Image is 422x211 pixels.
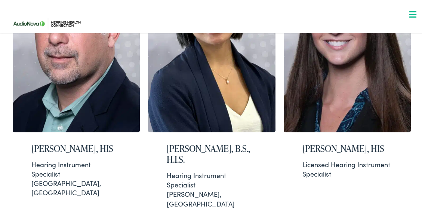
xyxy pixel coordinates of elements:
[302,158,392,177] div: Licensed Hearing Instrument Specialist
[31,158,121,177] div: Hearing Instrument Specialist
[167,169,256,207] div: [PERSON_NAME], [GEOGRAPHIC_DATA]
[167,169,256,188] div: Hearing Instrument Specialist
[31,158,121,196] div: [GEOGRAPHIC_DATA], [GEOGRAPHIC_DATA]
[31,142,121,153] h2: [PERSON_NAME], HIS
[302,142,392,153] h2: [PERSON_NAME], HIS
[167,142,256,163] h2: [PERSON_NAME], B.S., H.I.S.
[14,30,419,53] a: What We Offer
